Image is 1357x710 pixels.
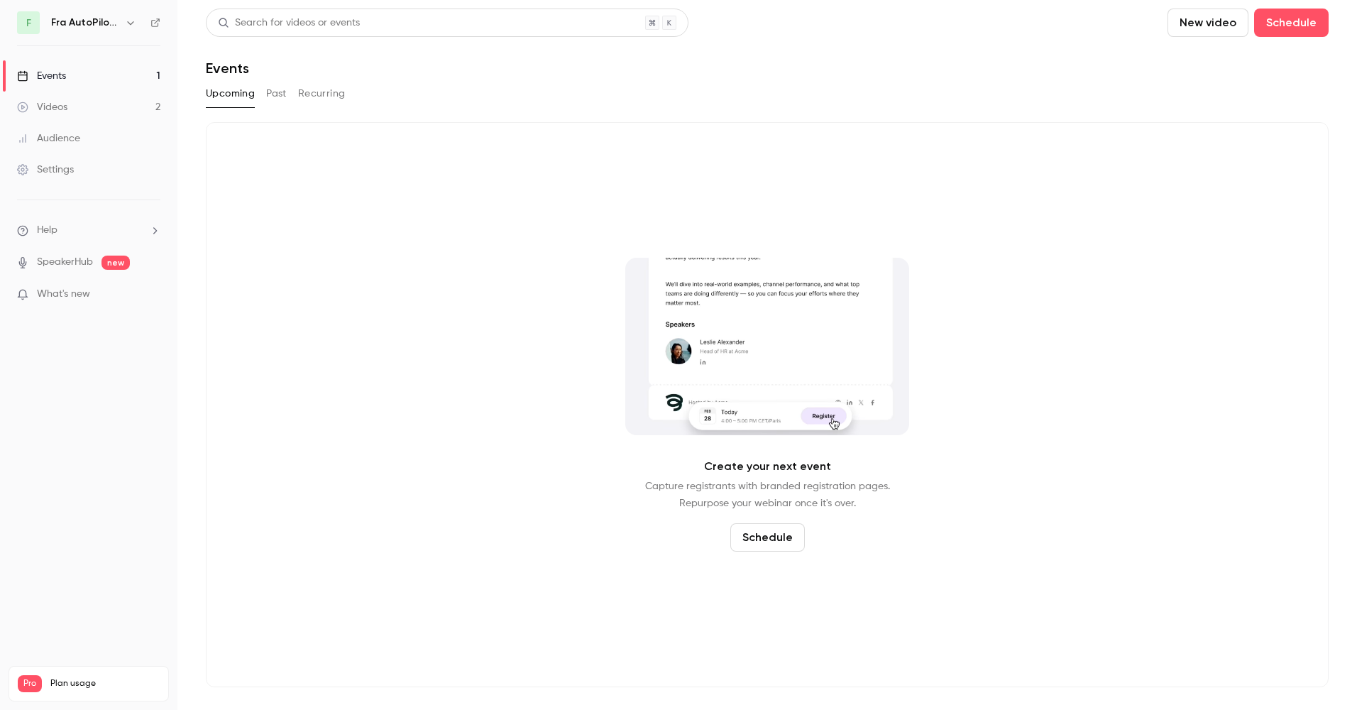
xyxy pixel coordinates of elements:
[37,255,93,270] a: SpeakerHub
[101,256,130,270] span: new
[218,16,360,31] div: Search for videos or events
[17,69,66,83] div: Events
[1168,9,1248,37] button: New video
[17,131,80,146] div: Audience
[206,60,249,77] h1: Events
[645,478,890,512] p: Capture registrants with branded registration pages. Repurpose your webinar once it's over.
[17,223,160,238] li: help-dropdown-opener
[298,82,346,105] button: Recurring
[26,16,31,31] span: F
[37,287,90,302] span: What's new
[1254,9,1329,37] button: Schedule
[50,678,160,689] span: Plan usage
[51,16,119,30] h6: Fra AutoPilot til TimeLog
[143,288,160,301] iframe: Noticeable Trigger
[17,100,67,114] div: Videos
[704,458,831,475] p: Create your next event
[18,675,42,692] span: Pro
[206,82,255,105] button: Upcoming
[17,163,74,177] div: Settings
[730,523,805,552] button: Schedule
[266,82,287,105] button: Past
[37,223,57,238] span: Help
